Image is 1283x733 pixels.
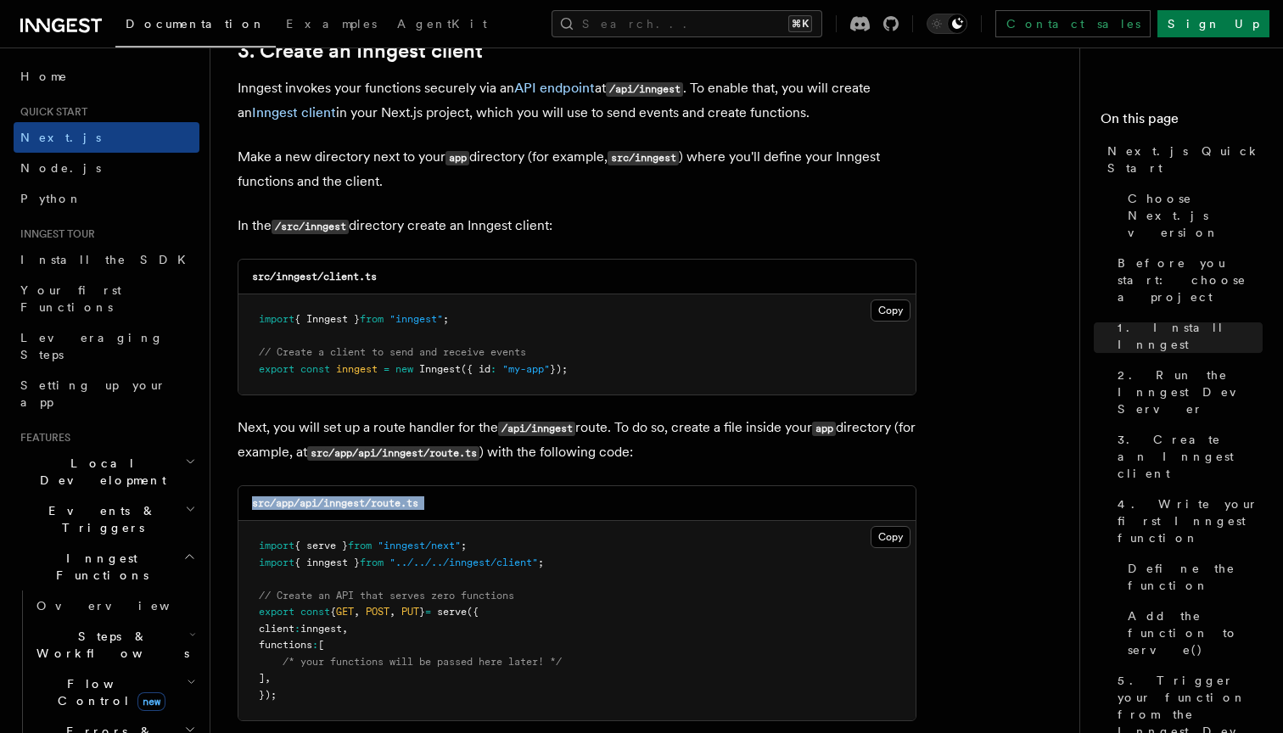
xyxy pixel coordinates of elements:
[14,550,183,584] span: Inngest Functions
[401,606,419,618] span: PUT
[259,606,294,618] span: export
[259,623,294,635] span: client
[238,39,483,63] a: 3. Create an Inngest client
[30,669,199,716] button: Flow Controlnew
[1118,319,1263,353] span: 1. Install Inngest
[300,623,342,635] span: inngest
[238,145,916,193] p: Make a new directory next to your directory (for example, ) where you'll define your Inngest func...
[14,105,87,119] span: Quick start
[20,192,82,205] span: Python
[238,416,916,465] p: Next, you will set up a route handler for the route. To do so, create a file inside your director...
[126,17,266,31] span: Documentation
[283,656,562,668] span: /* your functions will be passed here later! */
[14,61,199,92] a: Home
[14,495,199,543] button: Events & Triggers
[1121,553,1263,601] a: Define the function
[467,606,479,618] span: ({
[259,346,526,358] span: // Create a client to send and receive events
[137,692,165,711] span: new
[788,15,812,32] kbd: ⌘K
[342,623,348,635] span: ,
[1107,143,1263,176] span: Next.js Quick Start
[1101,136,1263,183] a: Next.js Quick Start
[20,131,101,144] span: Next.js
[927,14,967,34] button: Toggle dark mode
[419,606,425,618] span: }
[1118,495,1263,546] span: 4. Write your first Inngest function
[514,80,595,96] a: API endpoint
[20,161,101,175] span: Node.js
[294,623,300,635] span: :
[366,606,389,618] span: POST
[336,363,378,375] span: inngest
[259,639,312,651] span: functions
[294,313,360,325] span: { Inngest }
[14,122,199,153] a: Next.js
[1121,601,1263,665] a: Add the function to serve()
[995,10,1151,37] a: Contact sales
[395,363,413,375] span: new
[445,151,469,165] code: app
[538,557,544,568] span: ;
[294,557,360,568] span: { inngest }
[812,422,836,436] code: app
[1128,190,1263,241] span: Choose Next.js version
[330,606,336,618] span: {
[550,363,568,375] span: });
[312,639,318,651] span: :
[1111,360,1263,424] a: 2. Run the Inngest Dev Server
[20,331,164,361] span: Leveraging Steps
[1128,607,1263,658] span: Add the function to serve()
[608,151,679,165] code: src/inngest
[1101,109,1263,136] h4: On this page
[606,82,683,97] code: /api/inngest
[259,689,277,701] span: });
[348,540,372,551] span: from
[259,540,294,551] span: import
[502,363,550,375] span: "my-app"
[378,540,461,551] span: "inngest/next"
[437,606,467,618] span: serve
[14,455,185,489] span: Local Development
[259,557,294,568] span: import
[30,675,187,709] span: Flow Control
[1118,366,1263,417] span: 2. Run the Inngest Dev Server
[307,446,479,461] code: src/app/api/inngest/route.ts
[1118,431,1263,482] span: 3. Create an Inngest client
[14,275,199,322] a: Your first Functions
[265,672,271,684] span: ,
[300,363,330,375] span: const
[252,271,377,283] code: src/inngest/client.ts
[14,431,70,445] span: Features
[384,363,389,375] span: =
[20,378,166,409] span: Setting up your app
[354,606,360,618] span: ,
[30,621,199,669] button: Steps & Workflows
[272,220,349,234] code: /src/inngest
[360,313,384,325] span: from
[14,448,199,495] button: Local Development
[14,183,199,214] a: Python
[1121,183,1263,248] a: Choose Next.js version
[389,606,395,618] span: ,
[14,502,185,536] span: Events & Triggers
[14,370,199,417] a: Setting up your app
[490,363,496,375] span: :
[14,322,199,370] a: Leveraging Steps
[14,227,95,241] span: Inngest tour
[397,17,487,31] span: AgentKit
[286,17,377,31] span: Examples
[30,590,199,621] a: Overview
[552,10,822,37] button: Search...⌘K
[30,628,189,662] span: Steps & Workflows
[318,639,324,651] span: [
[294,540,348,551] span: { serve }
[14,244,199,275] a: Install the SDK
[498,422,575,436] code: /api/inngest
[1111,248,1263,312] a: Before you start: choose a project
[389,557,538,568] span: "../../../inngest/client"
[276,5,387,46] a: Examples
[14,153,199,183] a: Node.js
[238,76,916,125] p: Inngest invokes your functions securely via an at . To enable that, you will create an in your Ne...
[238,214,916,238] p: In the directory create an Inngest client:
